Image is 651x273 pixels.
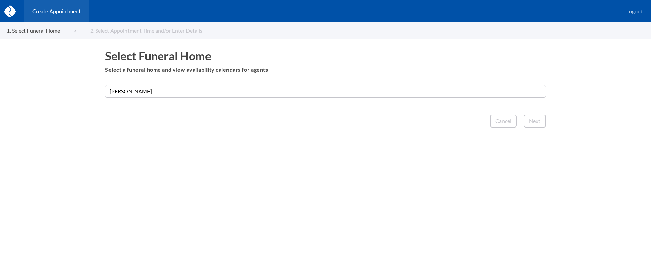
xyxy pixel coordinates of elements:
button: Next [524,115,546,128]
h1: Select Funeral Home [105,49,546,62]
button: Cancel [490,115,517,128]
input: Search for a funeral home... [105,85,546,97]
h6: Select a funeral home and view availability calendars for agents [105,66,546,73]
a: 1. Select Funeral Home [7,27,77,34]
